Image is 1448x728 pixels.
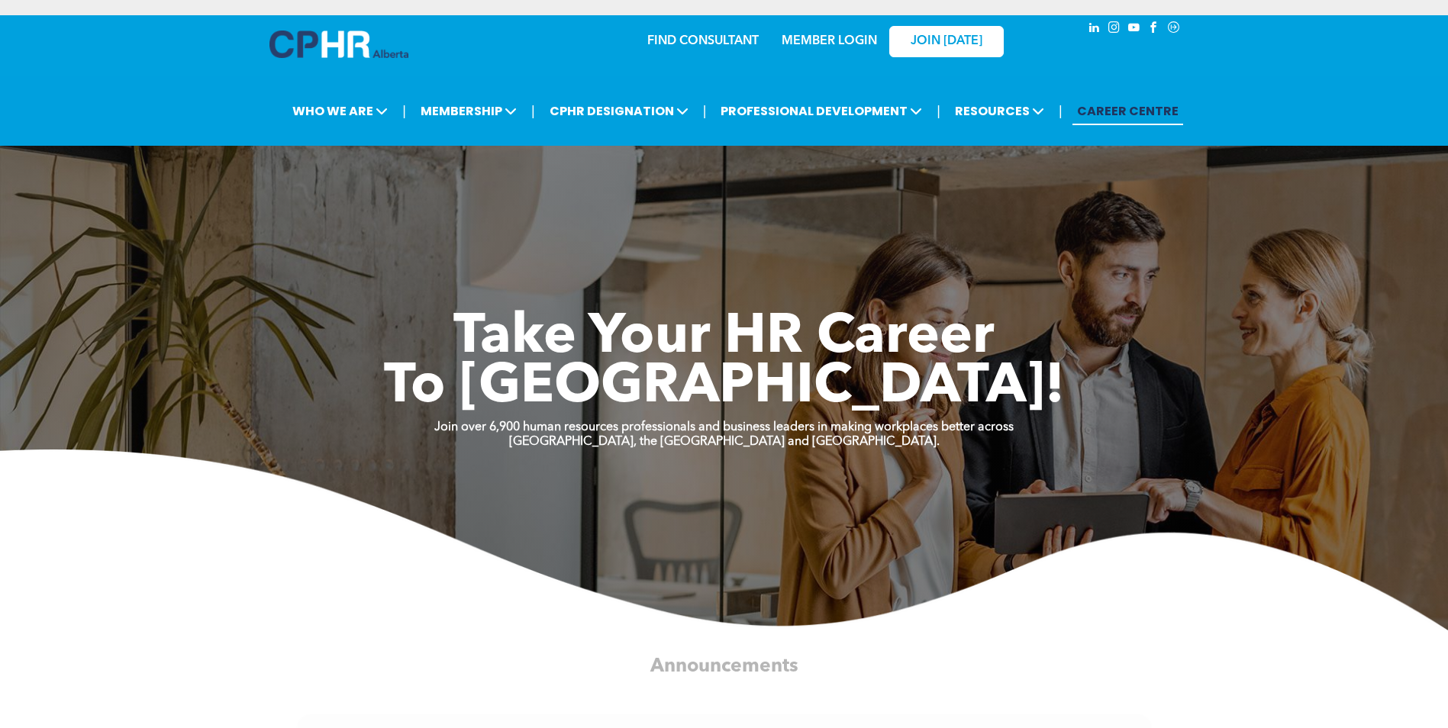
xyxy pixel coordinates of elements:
span: RESOURCES [950,97,1049,125]
a: facebook [1146,19,1163,40]
a: instagram [1106,19,1123,40]
strong: [GEOGRAPHIC_DATA], the [GEOGRAPHIC_DATA] and [GEOGRAPHIC_DATA]. [509,436,940,448]
span: MEMBERSHIP [416,97,521,125]
li: | [402,95,406,127]
span: To [GEOGRAPHIC_DATA]! [384,360,1065,415]
span: Announcements [650,656,798,675]
span: WHO WE ARE [288,97,392,125]
span: PROFESSIONAL DEVELOPMENT [716,97,927,125]
a: Social network [1166,19,1182,40]
a: youtube [1126,19,1143,40]
li: | [937,95,940,127]
li: | [703,95,707,127]
span: CPHR DESIGNATION [545,97,693,125]
strong: Join over 6,900 human resources professionals and business leaders in making workplaces better ac... [434,421,1014,433]
span: Take Your HR Career [453,311,995,366]
span: JOIN [DATE] [911,34,982,49]
li: | [1059,95,1063,127]
a: CAREER CENTRE [1072,97,1183,125]
a: MEMBER LOGIN [782,35,877,47]
a: FIND CONSULTANT [647,35,759,47]
a: linkedin [1086,19,1103,40]
li: | [531,95,535,127]
a: JOIN [DATE] [889,26,1004,57]
img: A blue and white logo for cp alberta [269,31,408,58]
